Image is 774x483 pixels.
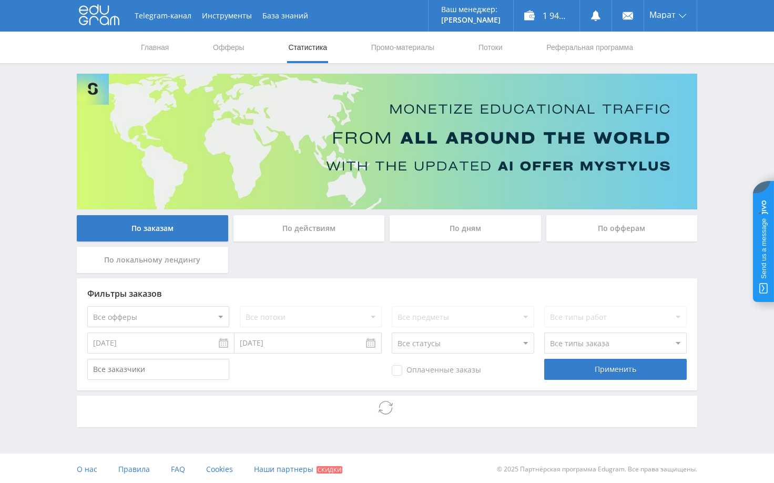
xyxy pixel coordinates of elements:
div: По действиям [233,215,385,241]
a: Промо-материалы [370,32,435,63]
span: Правила [118,464,150,474]
span: О нас [77,464,97,474]
a: Статистика [287,32,328,63]
img: Banner [77,74,697,209]
span: Наши партнеры [254,464,313,474]
input: Все заказчики [87,359,229,380]
a: Реферальная программа [545,32,634,63]
span: Cookies [206,464,233,474]
a: Главная [140,32,170,63]
span: Марат [649,11,676,19]
span: Скидки [317,466,342,474]
div: Применить [544,359,686,380]
p: Ваш менеджер: [441,5,501,14]
div: По заказам [77,215,228,241]
div: По локальному лендингу [77,247,228,273]
p: [PERSON_NAME] [441,16,501,24]
div: По дням [390,215,541,241]
span: Оплаченные заказы [392,365,481,376]
a: Офферы [212,32,246,63]
span: FAQ [171,464,185,474]
div: Фильтры заказов [87,289,687,298]
div: По офферам [546,215,698,241]
a: Потоки [477,32,504,63]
